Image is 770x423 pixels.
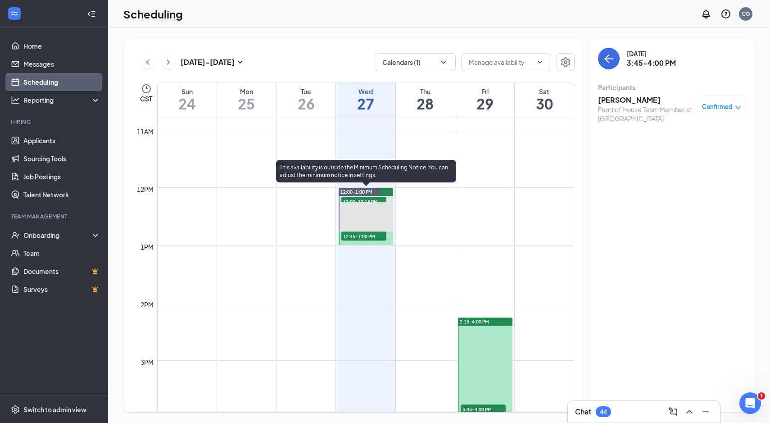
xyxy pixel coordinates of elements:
a: SurveysCrown [23,280,100,298]
div: [DATE] [627,49,676,58]
div: 12pm [135,184,155,194]
h3: [PERSON_NAME] [598,95,693,105]
a: Home [23,37,100,55]
h1: 26 [276,96,335,111]
h3: Chat [575,407,591,417]
div: Fri [455,87,514,96]
h1: 27 [336,96,395,111]
div: Wed [336,87,395,96]
h1: 29 [455,96,514,111]
input: Manage availability [469,57,533,67]
button: Calendars (1)ChevronDown [375,53,456,71]
svg: Settings [11,405,20,414]
span: 12:00-1:00 PM [340,189,372,195]
div: Switch to admin view [23,405,86,414]
svg: Minimize [700,406,711,417]
svg: ChevronDown [439,58,448,67]
a: Job Postings [23,168,100,186]
div: Sun [158,87,217,96]
a: Sourcing Tools [23,150,100,168]
a: August 30, 2025 [515,82,574,116]
h1: 30 [515,96,574,111]
svg: QuestionInfo [720,9,731,19]
svg: Analysis [11,96,20,105]
a: Talent Network [23,186,100,204]
button: back-button [598,48,620,69]
iframe: Intercom live chat [739,392,761,414]
a: August 24, 2025 [158,82,217,116]
svg: ComposeMessage [668,406,679,417]
div: Participants [598,83,746,92]
div: 3pm [139,357,155,367]
div: Sat [515,87,574,96]
button: Settings [557,53,575,71]
svg: ChevronDown [536,59,544,66]
button: ComposeMessage [666,405,680,419]
div: 44 [600,408,607,416]
svg: ArrowLeft [603,53,614,64]
h1: Scheduling [123,6,183,22]
span: 12:00-12:15 PM [341,197,386,206]
a: Messages [23,55,100,73]
a: Scheduling [23,73,100,91]
button: ChevronLeft [141,55,154,69]
button: ChevronRight [162,55,175,69]
div: Front of House Team Member at [GEOGRAPHIC_DATA] [598,105,693,123]
svg: Settings [560,57,571,68]
h3: [DATE] - [DATE] [181,57,235,67]
span: 2:15-4:00 PM [460,318,489,325]
h3: 3:45-4:00 PM [627,58,676,68]
h1: 28 [396,96,455,111]
div: Onboarding [23,231,93,240]
div: 11am [135,127,155,136]
button: Minimize [698,405,713,419]
span: 1 [758,392,765,400]
h1: 25 [217,96,276,111]
div: Hiring [11,118,99,126]
div: Reporting [23,96,101,105]
a: Team [23,244,100,262]
svg: Clock [141,83,152,94]
div: 2pm [139,300,155,309]
a: DocumentsCrown [23,262,100,280]
span: Confirmed [702,102,733,111]
svg: Collapse [87,9,96,18]
div: Tue [276,87,335,96]
svg: ChevronRight [164,57,173,68]
span: down [735,105,741,111]
svg: WorkstreamLogo [10,9,19,18]
svg: UserCheck [11,231,20,240]
svg: ChevronUp [684,406,695,417]
div: CG [742,10,750,18]
a: August 28, 2025 [396,82,455,116]
svg: SmallChevronDown [235,57,245,68]
svg: ChevronLeft [143,57,152,68]
div: Mon [217,87,276,96]
svg: Notifications [701,9,711,19]
div: 1pm [139,242,155,252]
a: August 27, 2025 [336,82,395,116]
div: This availability is outside the Minimum Scheduling Notice. You can adjust the minimum notice in ... [276,160,456,182]
span: 12:45-1:00 PM [341,232,386,241]
h1: 24 [158,96,217,111]
div: Team Management [11,213,99,220]
a: August 25, 2025 [217,82,276,116]
span: 3:45-4:00 PM [461,405,506,414]
div: Thu [396,87,455,96]
a: Applicants [23,132,100,150]
span: CST [140,94,152,103]
a: August 26, 2025 [276,82,335,116]
button: ChevronUp [682,405,697,419]
a: August 29, 2025 [455,82,514,116]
